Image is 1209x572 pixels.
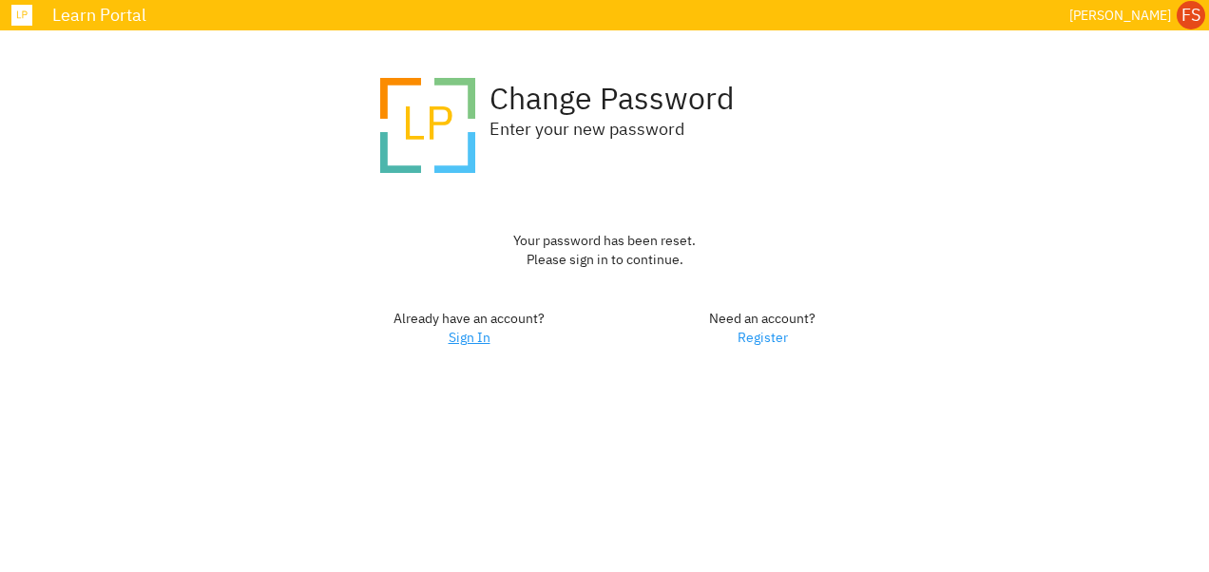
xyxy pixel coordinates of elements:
[43,7,1062,24] div: Learn Portal
[1069,4,1171,28] div: [PERSON_NAME]
[489,78,735,118] div: Change Password
[489,118,735,140] div: Enter your new password
[1177,1,1205,29] div: FS
[527,250,683,269] div: Please sign in to continue.
[709,309,816,328] div: Need an account?
[393,309,545,328] div: Already have an account?
[449,329,490,346] a: Sign In
[738,329,788,346] a: Register
[513,231,696,250] div: Your password has been reset.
